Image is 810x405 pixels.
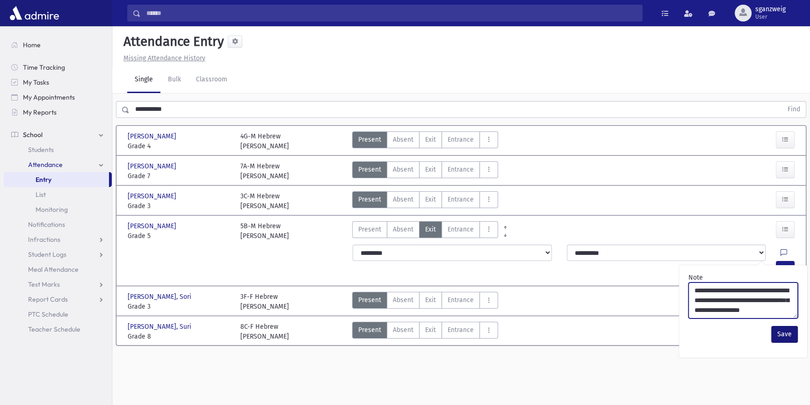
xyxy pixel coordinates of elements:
span: Entrance [448,325,474,335]
span: Absent [393,195,413,204]
span: Grade 3 [128,302,231,311]
a: PTC Schedule [4,307,112,322]
span: Exit [425,195,436,204]
span: Entrance [448,165,474,174]
a: Single [127,67,160,93]
a: Classroom [188,67,235,93]
span: Test Marks [28,280,60,289]
span: Grade 5 [128,231,231,241]
a: Meal Attendance [4,262,112,277]
span: Grade 7 [128,171,231,181]
div: 3C-M Hebrew [PERSON_NAME] [240,191,289,211]
a: My Tasks [4,75,112,90]
span: Present [358,325,381,335]
span: User [755,13,786,21]
span: Entrance [448,195,474,204]
span: Exit [425,295,436,305]
a: Students [4,142,112,157]
span: List [36,190,46,199]
span: Absent [393,135,413,145]
span: Grade 8 [128,332,231,341]
span: Grade 3 [128,201,231,211]
a: Attendance [4,157,112,172]
a: My Appointments [4,90,112,105]
img: AdmirePro [7,4,61,22]
a: Monitoring [4,202,112,217]
a: Entry [4,172,109,187]
a: List [4,187,112,202]
span: Exit [425,325,436,335]
span: Exit [425,135,436,145]
div: 8C-F Hebrew [PERSON_NAME] [240,322,289,341]
h5: Attendance Entry [120,34,224,50]
span: Exit [425,165,436,174]
span: Absent [393,325,413,335]
button: Find [782,101,806,117]
div: AttTypes [352,322,498,341]
span: Present [358,295,381,305]
span: Infractions [28,235,60,244]
span: Entrance [448,224,474,234]
span: sganzweig [755,6,786,13]
div: 7A-M Hebrew [PERSON_NAME] [240,161,289,181]
span: Grade 4 [128,141,231,151]
span: [PERSON_NAME] [128,191,178,201]
div: AttTypes [352,292,498,311]
span: My Reports [23,108,57,116]
span: [PERSON_NAME] [128,161,178,171]
div: 3F-F Hebrew [PERSON_NAME] [240,292,289,311]
a: Report Cards [4,292,112,307]
span: Home [23,41,41,49]
span: PTC Schedule [28,310,68,318]
a: School [4,127,112,142]
label: Note [688,273,703,282]
div: 4G-M Hebrew [PERSON_NAME] [240,131,289,151]
span: Teacher Schedule [28,325,80,333]
span: Notifications [28,220,65,229]
span: Report Cards [28,295,68,304]
span: Exit [425,224,436,234]
a: My Reports [4,105,112,120]
div: AttTypes [352,131,498,151]
span: Present [358,165,381,174]
a: Infractions [4,232,112,247]
span: [PERSON_NAME] [128,131,178,141]
a: Test Marks [4,277,112,292]
button: Save [771,326,798,343]
a: Teacher Schedule [4,322,112,337]
span: Attendance [28,160,63,169]
div: AttTypes [352,191,498,211]
span: Entrance [448,295,474,305]
span: Absent [393,224,413,234]
span: [PERSON_NAME], Sori [128,292,193,302]
span: Absent [393,165,413,174]
span: Monitoring [36,205,68,214]
span: Entrance [448,135,474,145]
u: Missing Attendance History [123,54,205,62]
span: Time Tracking [23,63,65,72]
span: [PERSON_NAME] [128,221,178,231]
span: Meal Attendance [28,265,79,274]
div: AttTypes [352,221,498,241]
span: School [23,130,43,139]
span: My Appointments [23,93,75,101]
div: 5B-M Hebrew [PERSON_NAME] [240,221,289,241]
span: Present [358,224,381,234]
a: Missing Attendance History [120,54,205,62]
span: Entry [36,175,51,184]
a: Time Tracking [4,60,112,75]
span: Absent [393,295,413,305]
a: Home [4,37,112,52]
a: Bulk [160,67,188,93]
span: Students [28,145,54,154]
span: Present [358,135,381,145]
span: Present [358,195,381,204]
span: [PERSON_NAME], Suri [128,322,193,332]
div: AttTypes [352,161,498,181]
a: Student Logs [4,247,112,262]
span: My Tasks [23,78,49,87]
span: Student Logs [28,250,66,259]
input: Search [141,5,642,22]
a: Notifications [4,217,112,232]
